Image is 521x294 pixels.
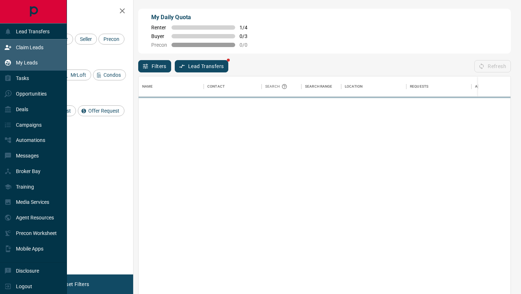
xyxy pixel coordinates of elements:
span: Offer Request [86,108,122,114]
div: Search [265,76,289,97]
span: Renter [151,25,167,30]
div: Seller [75,34,97,45]
div: MrLoft [60,70,91,80]
h2: Filters [23,7,126,16]
span: Seller [77,36,94,42]
span: Buyer [151,33,167,39]
div: Name [142,76,153,97]
div: Search Range [305,76,332,97]
span: Precon [101,36,122,42]
div: Contact [204,76,262,97]
span: 0 / 3 [240,33,255,39]
button: Filters [138,60,171,72]
span: 1 / 4 [240,25,255,30]
div: Location [345,76,363,97]
div: Requests [406,76,471,97]
div: Name [139,76,204,97]
span: Precon [151,42,167,48]
span: 0 / 0 [240,42,255,48]
div: Precon [98,34,124,45]
div: Offer Request [78,105,124,116]
div: Contact [207,76,225,97]
div: Condos [93,70,126,80]
button: Lead Transfers [175,60,229,72]
p: My Daily Quota [151,13,255,22]
div: Search Range [301,76,341,97]
button: Reset Filters [55,278,94,290]
span: Condos [101,72,123,78]
span: MrLoft [68,72,89,78]
div: Location [341,76,406,97]
div: Requests [410,76,428,97]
